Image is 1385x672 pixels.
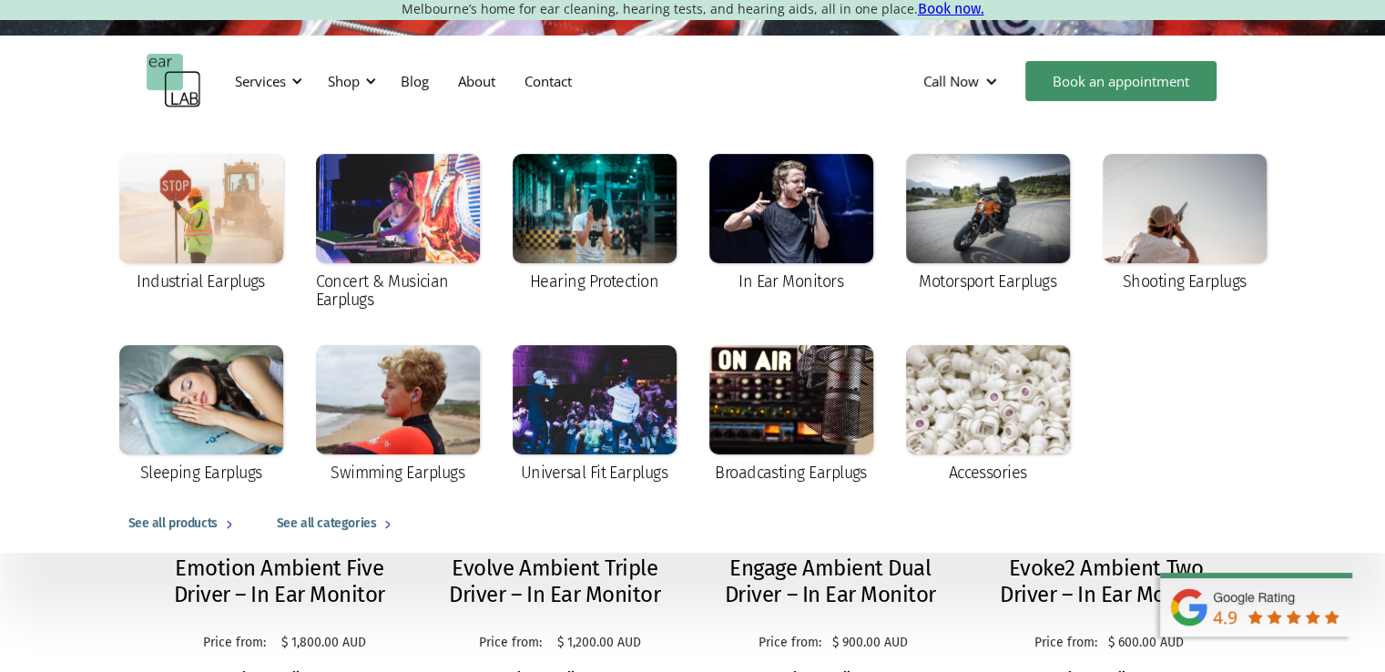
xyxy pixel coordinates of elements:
[440,555,670,608] h2: Evolve Ambient Triple Driver – In Ear Monitor
[331,463,464,482] div: Swimming Earplugs
[316,272,480,309] div: Concert & Musician Earplugs
[110,145,292,303] a: Industrial Earplugs
[923,72,979,90] div: Call Now
[909,54,1016,108] div: Call Now
[557,636,641,651] p: $ 1,200.00 AUD
[110,494,259,553] a: See all products
[224,54,308,108] div: Services
[165,555,395,608] h2: Emotion Ambient Five Driver – In Ear Monitor
[137,272,265,290] div: Industrial Earplugs
[715,463,867,482] div: Broadcasting Earplugs
[128,513,218,535] div: See all products
[386,55,443,107] a: Blog
[277,513,376,535] div: See all categories
[1028,636,1104,651] p: Price from:
[147,54,201,108] a: home
[281,636,366,651] p: $ 1,800.00 AUD
[1025,61,1217,101] a: Book an appointment
[110,336,292,494] a: Sleeping Earplugs
[832,636,908,651] p: $ 900.00 AUD
[259,494,417,553] a: See all categories
[307,145,489,321] a: Concert & Musician Earplugs
[700,145,882,303] a: In Ear Monitors
[1123,272,1247,290] div: Shooting Earplugs
[443,55,510,107] a: About
[307,336,489,494] a: Swimming Earplugs
[504,336,686,494] a: Universal Fit Earplugs
[1108,636,1184,651] p: $ 600.00 AUD
[469,636,553,651] p: Price from:
[752,636,828,651] p: Price from:
[700,336,882,494] a: Broadcasting Earplugs
[140,463,262,482] div: Sleeping Earplugs
[919,272,1056,290] div: Motorsport Earplugs
[235,72,286,90] div: Services
[510,55,586,107] a: Contact
[504,145,686,303] a: Hearing Protection
[530,272,658,290] div: Hearing Protection
[738,272,843,290] div: In Ear Monitors
[897,336,1079,494] a: Accessories
[897,145,1079,303] a: Motorsport Earplugs
[1094,145,1276,303] a: Shooting Earplugs
[716,555,946,608] h2: Engage Ambient Dual Driver – In Ear Monitor
[948,463,1026,482] div: Accessories
[991,555,1221,608] h2: Evoke2 Ambient Two Driver – In Ear Monitor
[192,636,277,651] p: Price from:
[521,463,667,482] div: Universal Fit Earplugs
[328,72,360,90] div: Shop
[317,54,382,108] div: Shop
